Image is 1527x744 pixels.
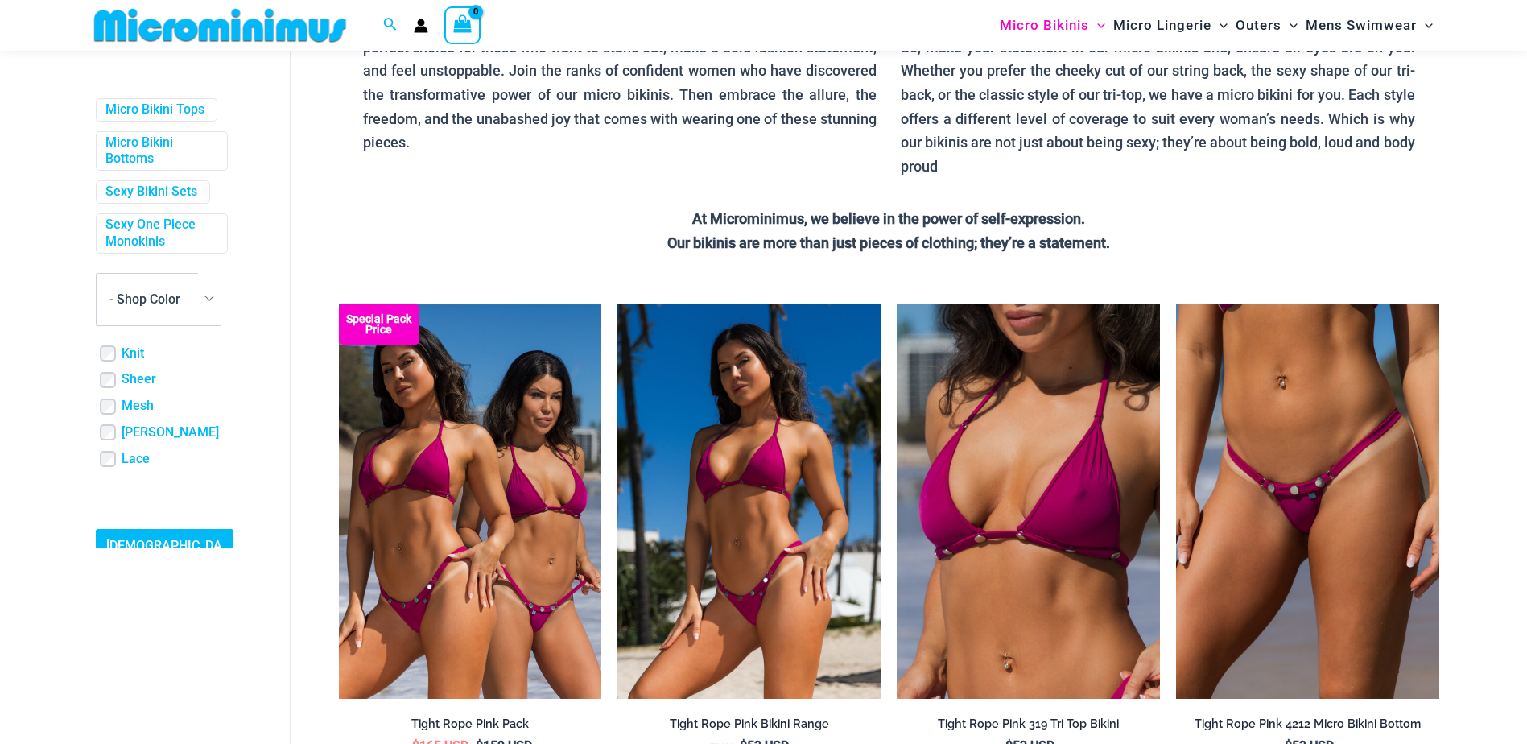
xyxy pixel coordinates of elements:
[897,304,1160,699] img: Tight Rope Pink 319 Top 01
[105,134,215,168] a: Micro Bikini Bottoms
[1232,5,1302,46] a: OutersMenu ToggleMenu Toggle
[897,717,1160,738] a: Tight Rope Pink 319 Tri Top Bikini
[383,15,398,35] a: Search icon link
[897,717,1160,732] h2: Tight Rope Pink 319 Tri Top Bikini
[1176,717,1439,732] h2: Tight Rope Pink 4212 Micro Bikini Bottom
[996,5,1109,46] a: Micro BikinisMenu ToggleMenu Toggle
[897,304,1160,699] a: Tight Rope Pink 319 Top 01Tight Rope Pink 319 Top 4228 Thong 06Tight Rope Pink 319 Top 4228 Thong 06
[1236,5,1281,46] span: Outers
[97,274,221,325] span: - Shop Color
[1113,5,1211,46] span: Micro Lingerie
[1281,5,1298,46] span: Menu Toggle
[1109,5,1232,46] a: Micro LingerieMenu ToggleMenu Toggle
[1306,5,1417,46] span: Mens Swimwear
[339,304,602,699] a: Collection Pack F Collection Pack B (3)Collection Pack B (3)
[88,7,353,43] img: MM SHOP LOGO FLAT
[444,6,481,43] a: View Shopping Cart, empty
[1089,5,1105,46] span: Menu Toggle
[339,717,602,738] a: Tight Rope Pink Pack
[122,398,154,415] a: Mesh
[109,291,180,307] span: - Shop Color
[1000,5,1089,46] span: Micro Bikinis
[122,424,219,441] a: [PERSON_NAME]
[617,304,881,699] a: Tight Rope Pink 319 Top 4228 Thong 05Tight Rope Pink 319 Top 4228 Thong 06Tight Rope Pink 319 Top...
[122,451,150,468] a: Lace
[105,217,215,250] a: Sexy One Piece Monokinis
[122,371,156,388] a: Sheer
[105,101,204,118] a: Micro Bikini Tops
[105,184,197,200] a: Sexy Bikini Sets
[692,210,1085,227] strong: At Microminimus, we believe in the power of self-expression.
[1176,304,1439,699] img: Tight Rope Pink 319 4212 Micro 01
[1176,717,1439,738] a: Tight Rope Pink 4212 Micro Bikini Bottom
[617,717,881,738] a: Tight Rope Pink Bikini Range
[1176,304,1439,699] a: Tight Rope Pink 319 4212 Micro 01Tight Rope Pink 319 4212 Micro 02Tight Rope Pink 319 4212 Micro 02
[96,273,221,326] span: - Shop Color
[122,345,144,362] a: Knit
[993,2,1440,48] nav: Site Navigation
[414,19,428,33] a: Account icon link
[1417,5,1433,46] span: Menu Toggle
[1211,5,1228,46] span: Menu Toggle
[617,717,881,732] h2: Tight Rope Pink Bikini Range
[339,314,419,335] b: Special Pack Price
[339,304,602,699] img: Collection Pack F
[96,529,233,589] a: [DEMOGRAPHIC_DATA] Sizing Guide
[667,234,1110,251] strong: Our bikinis are more than just pieces of clothing; they’re a statement.
[1302,5,1437,46] a: Mens SwimwearMenu ToggleMenu Toggle
[617,304,881,699] img: Tight Rope Pink 319 Top 4228 Thong 05
[339,717,602,732] h2: Tight Rope Pink Pack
